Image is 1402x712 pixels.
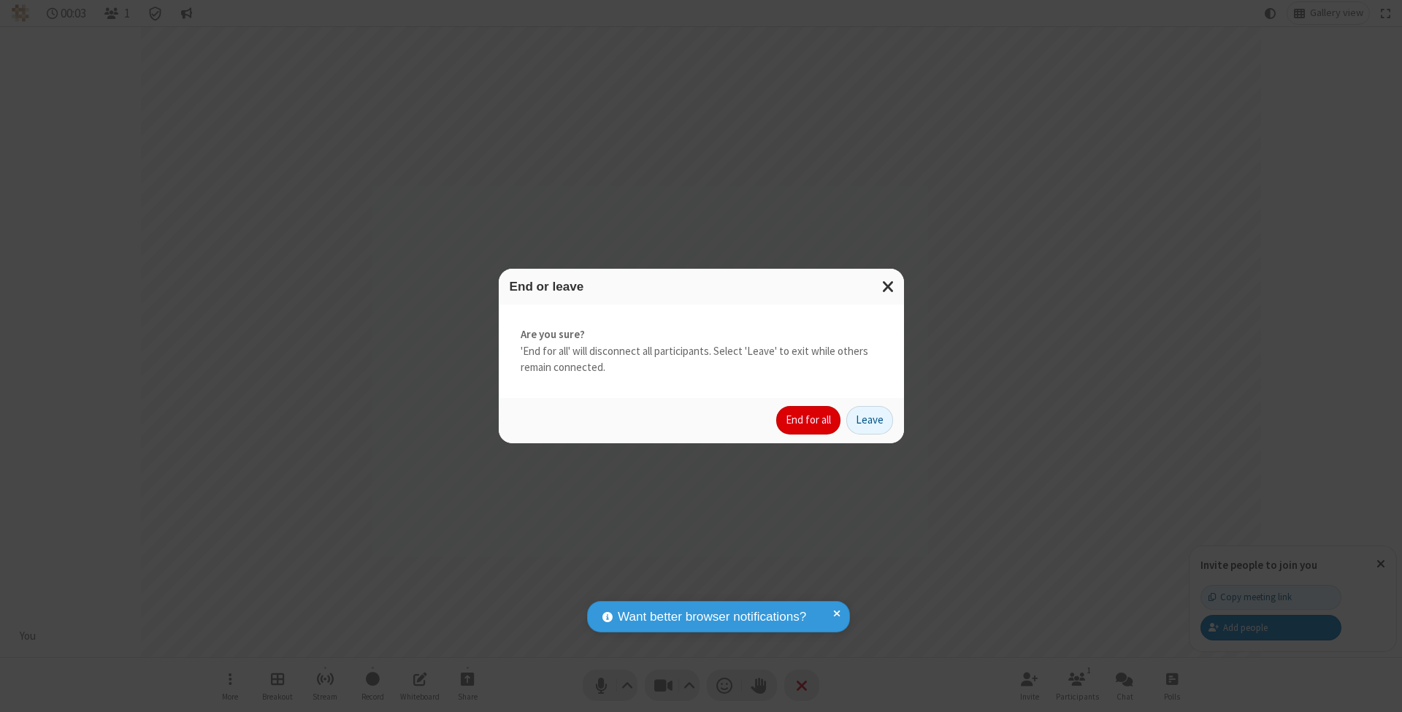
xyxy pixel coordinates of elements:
button: Close modal [873,269,904,305]
button: End for all [776,406,840,435]
h3: End or leave [510,280,893,294]
button: Leave [846,406,893,435]
div: 'End for all' will disconnect all participants. Select 'Leave' to exit while others remain connec... [499,305,904,398]
strong: Are you sure? [521,326,882,343]
span: Want better browser notifications? [618,608,806,627]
